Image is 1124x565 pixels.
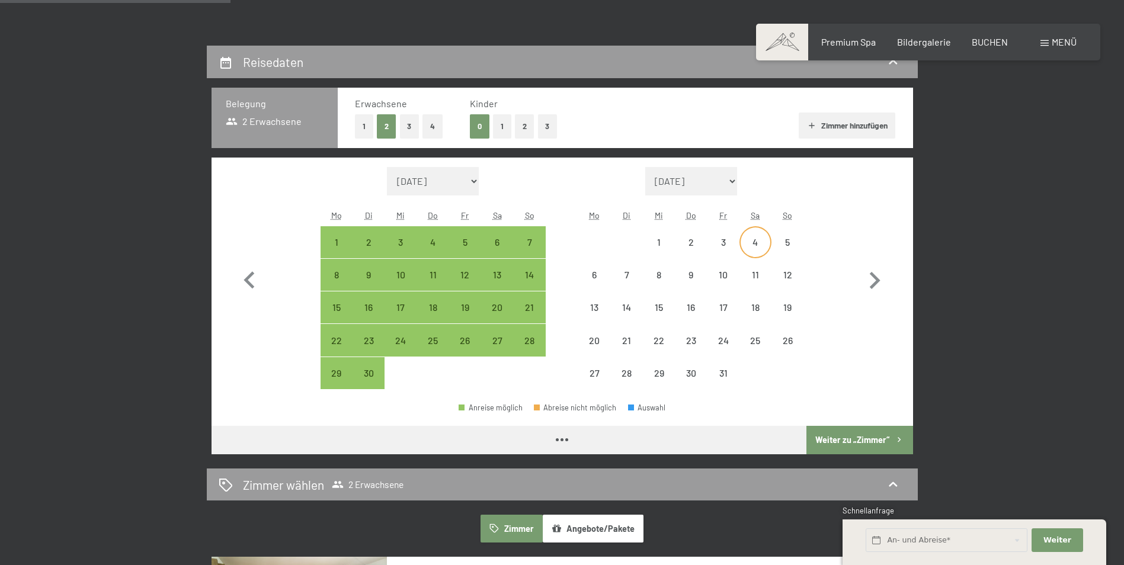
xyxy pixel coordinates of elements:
div: Mon Sep 01 2025 [321,226,353,258]
button: Angebote/Pakete [543,515,643,542]
div: 5 [450,237,480,267]
div: 3 [708,237,738,267]
div: Anreise möglich [353,226,385,258]
div: Anreise möglich [481,291,513,323]
abbr: Donnerstag [428,210,438,220]
div: Anreise nicht möglich [739,259,771,291]
div: 18 [741,303,770,332]
div: 6 [579,270,609,300]
div: Anreise nicht möglich [739,226,771,258]
div: Anreise nicht möglich [771,324,803,356]
h3: Belegung [226,97,324,110]
div: Wed Oct 01 2025 [643,226,675,258]
div: Thu Sep 04 2025 [417,226,449,258]
div: Wed Sep 10 2025 [385,259,417,291]
div: Sun Sep 28 2025 [513,324,545,356]
h2: Reisedaten [243,54,303,69]
abbr: Freitag [461,210,469,220]
div: Sat Oct 25 2025 [739,324,771,356]
div: Anreise möglich [353,259,385,291]
div: Anreise möglich [417,324,449,356]
div: 30 [354,368,383,398]
button: Nächster Monat [857,167,892,390]
div: Mon Oct 20 2025 [578,324,610,356]
div: Anreise nicht möglich [675,291,707,323]
div: 7 [612,270,642,300]
div: Mon Sep 08 2025 [321,259,353,291]
div: Tue Oct 21 2025 [611,324,643,356]
h2: Zimmer wählen [243,476,324,493]
abbr: Donnerstag [686,210,696,220]
div: Anreise möglich [449,324,481,356]
div: Anreise nicht möglich [611,324,643,356]
span: Kinder [470,98,498,109]
div: Anreise nicht möglich [771,291,803,323]
div: Thu Oct 23 2025 [675,324,707,356]
div: Mon Oct 13 2025 [578,291,610,323]
div: Anreise nicht möglich [707,291,739,323]
div: Anreise möglich [513,259,545,291]
abbr: Montag [589,210,600,220]
button: 3 [400,114,420,139]
div: Tue Oct 07 2025 [611,259,643,291]
div: Tue Oct 14 2025 [611,291,643,323]
a: BUCHEN [972,36,1008,47]
div: Sun Sep 07 2025 [513,226,545,258]
div: Anreise nicht möglich [707,259,739,291]
div: Thu Sep 18 2025 [417,291,449,323]
div: Sun Oct 26 2025 [771,324,803,356]
div: Anreise möglich [385,259,417,291]
div: Anreise nicht möglich [771,226,803,258]
div: 13 [482,270,512,300]
div: Anreise möglich [513,324,545,356]
div: Anreise nicht möglich [578,324,610,356]
div: Sun Oct 19 2025 [771,291,803,323]
span: Schnellanfrage [843,506,894,515]
abbr: Mittwoch [396,210,405,220]
div: Tue Sep 23 2025 [353,324,385,356]
div: 3 [386,237,415,267]
button: 1 [355,114,373,139]
div: Wed Sep 17 2025 [385,291,417,323]
div: 17 [386,303,415,332]
div: Anreise nicht möglich [707,324,739,356]
div: 8 [322,270,351,300]
div: Fri Oct 31 2025 [707,357,739,389]
div: 16 [676,303,706,332]
div: Sat Oct 11 2025 [739,259,771,291]
div: 21 [612,336,642,365]
div: 4 [418,237,448,267]
div: Anreise nicht möglich [707,357,739,389]
div: Thu Oct 30 2025 [675,357,707,389]
span: Menü [1052,36,1077,47]
div: Anreise möglich [513,226,545,258]
div: Anreise möglich [321,226,353,258]
div: Fri Oct 24 2025 [707,324,739,356]
div: 21 [514,303,544,332]
div: Fri Sep 05 2025 [449,226,481,258]
div: 22 [644,336,674,365]
div: Anreise möglich [449,291,481,323]
div: Anreise möglich [449,226,481,258]
div: Mon Oct 27 2025 [578,357,610,389]
div: Thu Oct 09 2025 [675,259,707,291]
div: Mon Oct 06 2025 [578,259,610,291]
div: 2 [354,237,383,267]
div: 19 [450,303,480,332]
div: Thu Sep 25 2025 [417,324,449,356]
div: 13 [579,303,609,332]
div: Sun Oct 12 2025 [771,259,803,291]
button: Zimmer [481,515,542,542]
div: 28 [514,336,544,365]
div: 29 [644,368,674,398]
button: 4 [422,114,443,139]
div: Sun Sep 14 2025 [513,259,545,291]
div: 10 [386,270,415,300]
div: Wed Oct 22 2025 [643,324,675,356]
div: 15 [644,303,674,332]
div: Anreise möglich [449,259,481,291]
div: 28 [612,368,642,398]
div: 11 [418,270,448,300]
div: 12 [450,270,480,300]
div: 1 [644,237,674,267]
